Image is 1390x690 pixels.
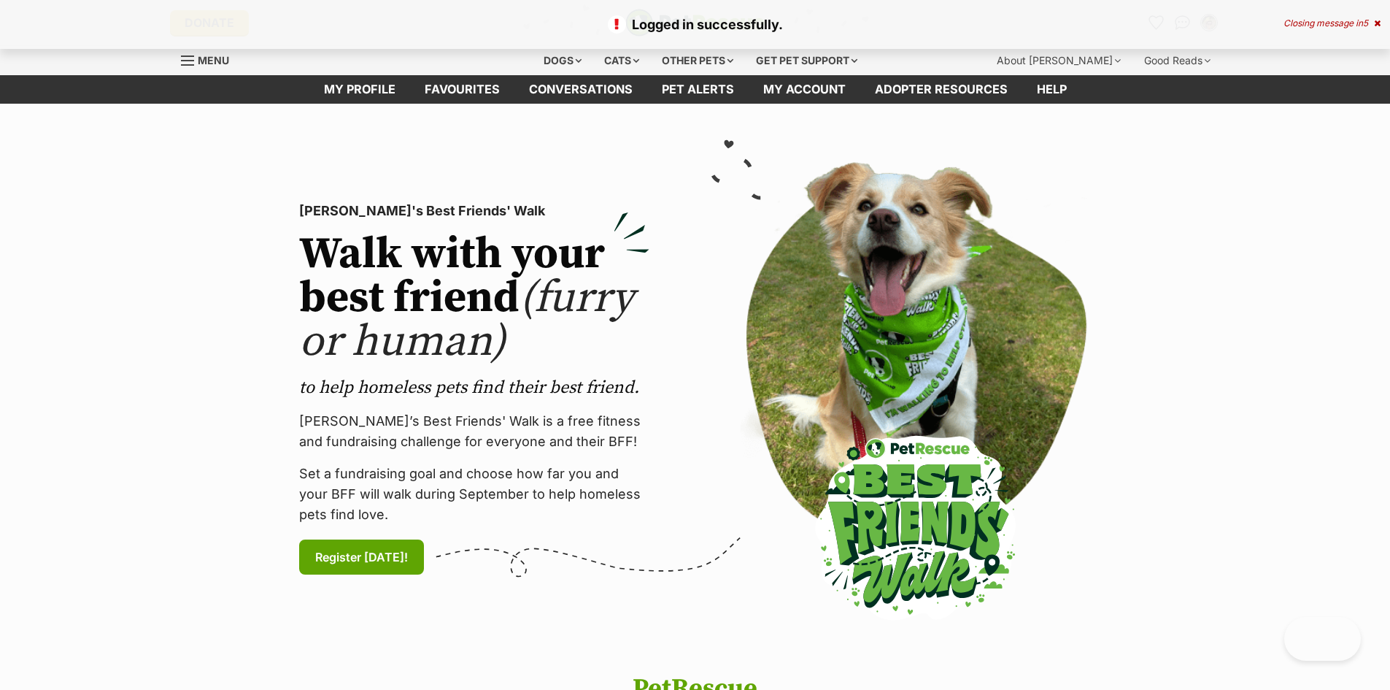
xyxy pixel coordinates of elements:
[299,376,649,399] p: to help homeless pets find their best friend.
[299,411,649,452] p: [PERSON_NAME]’s Best Friends' Walk is a free fitness and fundraising challenge for everyone and t...
[181,46,239,72] a: Menu
[533,46,592,75] div: Dogs
[860,75,1022,104] a: Adopter resources
[299,233,649,364] h2: Walk with your best friend
[986,46,1131,75] div: About [PERSON_NAME]
[652,46,744,75] div: Other pets
[299,464,649,525] p: Set a fundraising goal and choose how far you and your BFF will walk during September to help hom...
[594,46,649,75] div: Cats
[299,271,634,369] span: (furry or human)
[1284,617,1361,661] iframe: Help Scout Beacon - Open
[514,75,647,104] a: conversations
[299,201,649,221] p: [PERSON_NAME]'s Best Friends' Walk
[410,75,514,104] a: Favourites
[309,75,410,104] a: My profile
[198,54,229,66] span: Menu
[746,46,868,75] div: Get pet support
[1022,75,1081,104] a: Help
[647,75,749,104] a: Pet alerts
[299,540,424,575] a: Register [DATE]!
[1134,46,1221,75] div: Good Reads
[315,548,408,566] span: Register [DATE]!
[749,75,860,104] a: My account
